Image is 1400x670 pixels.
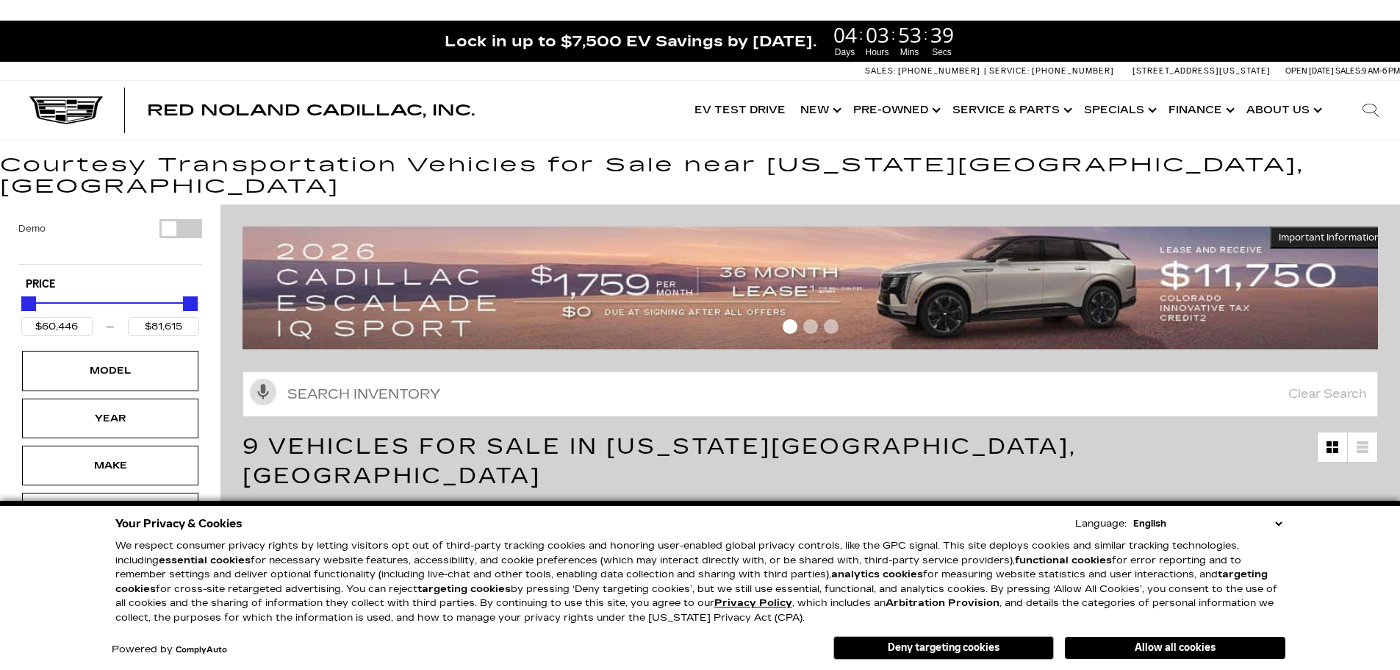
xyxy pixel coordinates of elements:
span: Red Noland Cadillac, Inc. [147,101,475,119]
span: 9 AM-6 PM [1362,66,1400,76]
span: : [924,24,928,46]
div: Model [73,363,147,379]
img: 2509-September-FOM-Escalade-IQ-Lease9 [243,227,1389,349]
a: Service & Parts [945,81,1077,140]
span: Hours [864,46,891,59]
a: About Us [1239,81,1327,140]
a: Specials [1077,81,1161,140]
img: Cadillac Dark Logo with Cadillac White Text [29,96,103,124]
a: Sales: [PHONE_NUMBER] [865,67,984,75]
span: [PHONE_NUMBER] [1032,66,1114,76]
a: Privacy Policy [714,597,792,609]
a: Pre-Owned [846,81,945,140]
a: [STREET_ADDRESS][US_STATE] [1132,66,1271,76]
strong: analytics cookies [831,569,923,580]
a: EV Test Drive [687,81,793,140]
strong: targeting cookies [417,583,511,595]
button: Deny targeting cookies [833,636,1054,660]
span: 39 [928,24,956,45]
input: Maximum [128,317,199,336]
svg: Click to toggle on voice search [250,379,276,405]
span: : [891,24,896,46]
button: Important Information [1270,227,1389,249]
div: Maximum Price [183,296,198,311]
input: Minimum [21,317,93,336]
a: Close [1375,28,1393,46]
div: Make [73,457,147,474]
h5: Price [26,278,195,291]
a: ComplyAuto [176,646,227,655]
select: Language Select [1130,516,1285,531]
div: Filter by Vehicle Type [18,219,202,264]
span: Mins [896,46,924,59]
input: Search Inventory [243,371,1378,417]
a: Finance [1161,81,1239,140]
span: [PHONE_NUMBER] [898,66,980,76]
strong: targeting cookies [115,569,1268,595]
a: New [793,81,846,140]
span: Days [831,46,859,59]
span: : [859,24,864,46]
span: 04 [831,24,859,45]
span: Sales: [865,66,896,76]
div: Year [73,410,147,427]
span: Go to slide 1 [783,319,797,334]
strong: functional cookies [1015,555,1112,566]
span: Service: [989,66,1030,76]
a: Service: [PHONE_NUMBER] [984,67,1118,75]
a: Red Noland Cadillac, Inc. [147,103,475,118]
span: Secs [928,46,956,59]
strong: essential cookies [159,555,251,566]
div: Powered by [112,645,227,655]
span: 03 [864,24,891,45]
div: ModelModel [22,351,198,391]
button: Allow all cookies [1065,637,1285,659]
div: Price [21,291,199,336]
span: Go to slide 3 [824,319,839,334]
span: Your Privacy & Cookies [115,513,243,534]
span: Sales: [1335,66,1362,76]
div: YearYear [22,399,198,438]
span: Lock in up to $7,500 EV Savings by [DATE]. [445,32,816,51]
div: MileageMileage [22,493,198,532]
div: MakeMake [22,446,198,485]
p: We respect consumer privacy rights by letting visitors opt out of third-party tracking cookies an... [115,539,1285,625]
span: 53 [896,24,924,45]
label: Demo [18,221,46,236]
div: Minimum Price [21,296,36,311]
span: Important Information [1279,232,1380,243]
div: Language: [1075,519,1127,529]
span: Go to slide 2 [803,319,818,334]
strong: Arbitration Provision [886,597,999,609]
span: 9 Vehicles for Sale in [US_STATE][GEOGRAPHIC_DATA], [GEOGRAPHIC_DATA] [243,433,1077,489]
span: Open [DATE] [1285,66,1334,76]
